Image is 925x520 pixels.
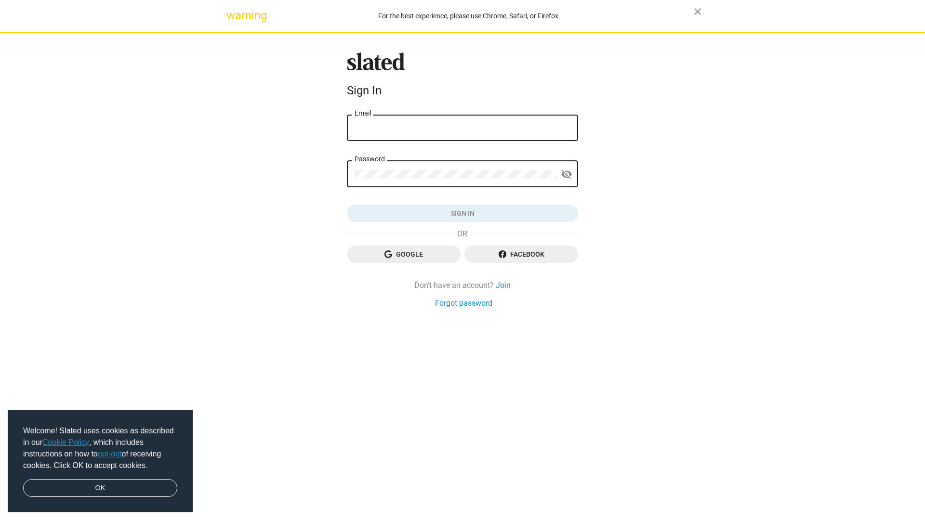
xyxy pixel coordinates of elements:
sl-branding: Sign In [347,52,578,102]
div: Sign In [347,84,578,97]
mat-icon: warning [226,10,238,21]
a: Forgot password [435,298,492,308]
a: Join [496,280,511,290]
button: Show password [557,165,576,184]
span: Welcome! Slated uses cookies as described in our , which includes instructions on how to of recei... [23,425,177,471]
mat-icon: close [692,6,703,17]
div: cookieconsent [8,410,193,513]
div: For the best experience, please use Chrome, Safari, or Firefox. [245,10,694,23]
mat-icon: visibility_off [561,167,572,182]
button: Facebook [464,246,578,263]
a: opt-out [98,450,122,458]
span: Facebook [472,246,570,263]
div: Don't have an account? [347,280,578,290]
span: Google [355,246,453,263]
button: Google [347,246,461,263]
a: dismiss cookie message [23,479,177,497]
a: Cookie Policy [42,438,89,446]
